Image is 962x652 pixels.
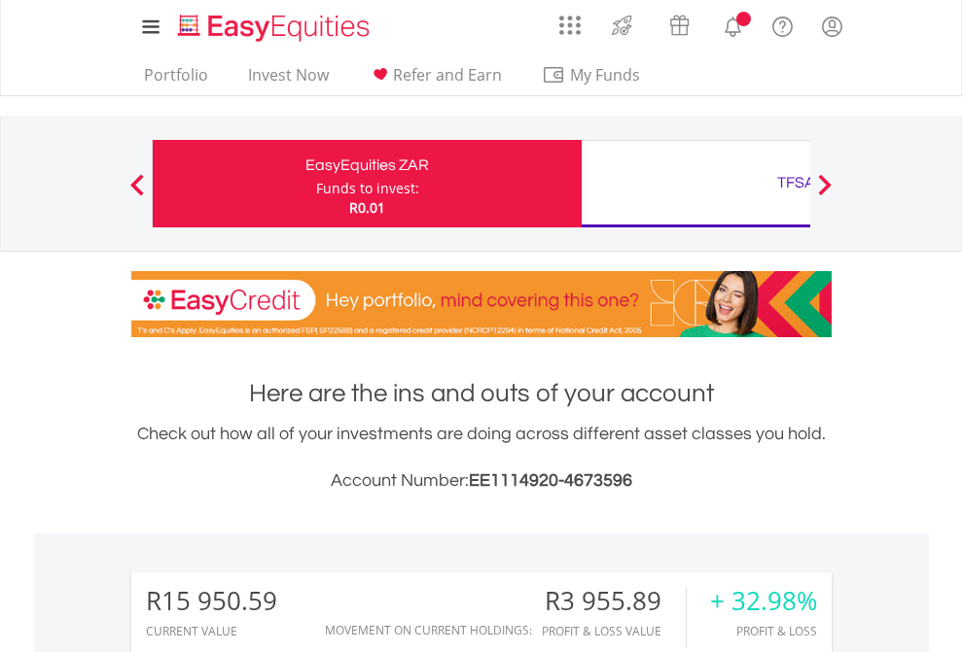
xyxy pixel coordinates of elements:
div: EasyEquities ZAR [164,152,570,179]
div: R3 955.89 [542,587,686,615]
a: Invest Now [240,65,337,95]
a: My Profile [807,5,857,48]
div: Profit & Loss [710,625,817,637]
button: Previous [118,184,157,203]
div: Profit & Loss Value [542,625,686,637]
a: Refer and Earn [361,65,510,95]
img: grid-menu-icon.svg [559,15,581,36]
img: EasyEquities_Logo.png [174,12,377,44]
img: vouchers-v2.svg [663,10,695,41]
button: Next [805,184,844,203]
div: Movement on Current Holdings: [325,624,532,636]
span: Refer and Earn [393,64,502,86]
a: AppsGrid [547,5,593,36]
a: Vouchers [651,5,708,41]
h1: Here are the ins and outs of your account [131,376,832,411]
span: R0.01 [349,198,385,217]
span: EE1114920-4673596 [469,471,632,490]
div: R15 950.59 [146,587,277,615]
img: EasyCredit Promotion Banner [131,271,832,337]
div: + 32.98% [710,587,817,615]
div: Funds to invest: [316,179,419,198]
div: Check out how all of your investments are doing across different asset classes you hold. [131,421,832,495]
a: Home page [170,5,377,44]
a: Portfolio [136,65,216,95]
div: CURRENT VALUE [146,625,277,637]
img: thrive-v2.svg [606,10,638,41]
h3: Account Number: [131,467,832,495]
a: FAQ's and Support [758,5,807,44]
span: My Funds [542,62,669,87]
a: Notifications [708,5,758,44]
